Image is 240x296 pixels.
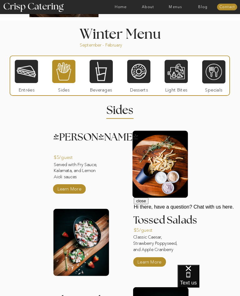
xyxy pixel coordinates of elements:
[126,83,152,95] p: Desserts
[53,132,127,137] h3: [PERSON_NAME]
[134,5,162,9] a: About
[162,5,189,9] a: Menus
[80,42,135,47] p: September - February
[133,215,202,225] h3: Tossed Salads
[200,83,227,95] p: Specials
[217,5,237,9] a: Contact
[133,234,183,253] p: Classic Caesar, Strawberry Poppyseed, and Apple Cranberry
[88,83,114,95] p: Beverages
[50,83,77,95] p: Sides
[177,265,240,296] iframe: podium webchat widget bubble
[107,5,134,9] a: Home
[189,5,217,9] a: Blog
[54,150,80,162] p: $5/guest
[163,83,190,95] p: Light Bites
[13,83,40,95] p: Entrées
[56,182,82,194] a: Learn More
[134,198,240,273] iframe: podium webchat widget prompt
[64,27,176,39] h1: Winter Menu
[54,162,105,181] p: Served with Fry Sauce, Kalamata, and Lemon Aioli sauces
[100,105,139,113] h2: Sides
